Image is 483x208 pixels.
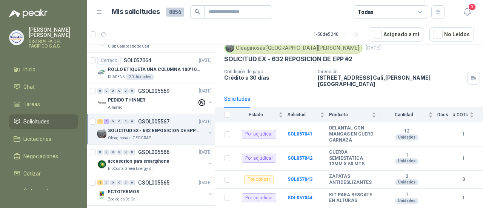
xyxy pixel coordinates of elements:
div: 0 [97,149,103,155]
a: Órdenes de Compra [9,184,78,206]
button: Asignado a mi [369,27,423,42]
div: 0 [97,88,103,94]
th: # COTs [453,108,483,122]
b: CUERDA SEMIESTATICA 13MM X 50 MTS [329,149,376,167]
div: 1 - 50 de 5240 [314,28,363,40]
p: SOL057064 [124,58,151,63]
p: GSOL005569 [138,88,169,94]
div: 0 [110,180,116,185]
span: Solicitudes [23,117,49,126]
b: KIT PARA RESCATE EN ALTURAS [329,192,376,204]
p: Condición de pago [224,69,312,74]
p: SOLICITUD EX - 632 REPOSICION DE EPP #2 [108,127,202,134]
img: Company Logo [97,160,106,169]
th: Estado [235,108,288,122]
div: Por cotizar [244,175,274,184]
div: Por adjudicar [242,154,276,163]
a: 2 0 0 0 0 0 GSOL005565[DATE] Company LogoECTOTERMOSZoologico De Cali [97,178,213,202]
span: Cantidad [381,112,427,117]
p: [DATE] [199,149,212,156]
p: [PERSON_NAME] [PERSON_NAME] [29,27,78,38]
img: Company Logo [97,68,106,77]
th: Producto [329,108,381,122]
div: Cerrado [97,56,121,65]
div: 0 [104,149,109,155]
b: 12 [381,128,433,134]
div: Unidades [395,179,418,185]
p: DISTRIALFA DEL PACIFICO S.A.S. [29,39,78,48]
a: SOL057041 [288,131,312,137]
p: [DATE] [199,118,212,125]
div: 0 [129,88,135,94]
span: Negociaciones [23,152,58,160]
p: [DATE] [366,45,381,52]
span: 8856 [166,8,184,17]
span: Licitaciones [23,135,51,143]
div: 20 Unidades [126,74,154,80]
a: SOL057044 [288,195,312,200]
div: 0 [104,88,109,94]
p: Crédito a 30 días [224,74,312,81]
th: Docs [437,108,453,122]
p: [STREET_ADDRESS] Cali , [PERSON_NAME][GEOGRAPHIC_DATA] [318,74,464,87]
p: BioCosta Green Energy S.A.S [108,166,155,172]
div: 0 [117,149,122,155]
a: Chat [9,80,78,94]
div: 0 [129,149,135,155]
div: Unidades [395,134,418,140]
div: Solicitudes [224,95,250,103]
span: # COTs [453,112,468,117]
div: Por adjudicar [242,130,276,139]
div: 0 [129,119,135,124]
a: Cotizar [9,166,78,181]
div: 1 [97,119,103,124]
p: [DATE] [199,57,212,64]
span: Tareas [23,100,40,108]
b: 0 [453,176,474,183]
button: 3 [460,5,474,19]
p: GSOL005567 [138,119,169,124]
img: Company Logo [97,99,106,108]
p: ROLLO ETIQUETA UNA COLUMNA 100*100*500un [108,66,202,73]
img: Company Logo [97,129,106,138]
p: Dirección [318,69,464,74]
a: 1 5 0 0 0 0 GSOL005567[DATE] Company LogoSOLICITUD EX - 632 REPOSICION DE EPP #2Oleaginosas [GEOG... [97,117,213,141]
div: 0 [129,180,135,185]
a: CerradoSOL057064[DATE] Company LogoROLLO ETIQUETA UNA COLUMNA 100*100*500unKLARENS20 Unidades [87,53,215,83]
span: Cotizar [23,169,41,178]
p: SOLICITUD EX - 632 REPOSICION DE EPP #2 [224,55,352,63]
div: 0 [123,149,129,155]
b: DELANTAL CON MANGAS EN CUERO CARNAZA [329,125,376,143]
p: GSOL005565 [138,180,169,185]
a: SOL057043 [288,177,312,182]
a: 0 0 0 0 0 0 GSOL005566[DATE] Company Logoaccesorios para smartphoneBioCosta Green Energy S.A.S [97,148,213,172]
span: Chat [23,83,35,91]
p: Zoologico De Cali [108,196,138,202]
p: KLARENS [108,74,125,80]
th: Solicitud [288,108,329,122]
p: Club Campestre de Cali [108,43,149,49]
div: 5 [104,119,109,124]
div: 0 [117,119,122,124]
div: 0 [123,119,129,124]
a: Tareas [9,97,78,111]
div: Todas [358,8,374,16]
b: 1 [453,155,474,162]
button: No Leídos [429,27,474,42]
span: Producto [329,112,370,117]
div: 0 [110,119,116,124]
p: [DATE] [199,88,212,95]
span: Estado [235,112,277,117]
div: 0 [104,180,109,185]
a: Inicio [9,62,78,77]
p: Almatec [108,105,122,111]
div: 0 [110,88,116,94]
b: 1 [381,192,433,198]
span: Órdenes de Compra [23,187,71,203]
b: 1 [453,194,474,202]
span: Solicitud [288,112,318,117]
p: accesorios para smartphone [108,158,169,165]
h1: Mis solicitudes [112,6,160,17]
